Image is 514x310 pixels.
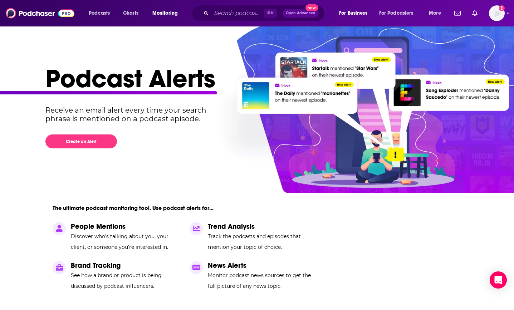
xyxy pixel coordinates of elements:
[451,7,464,19] a: Show notifications dropdown
[71,261,181,270] p: Brand Tracking
[45,106,220,123] p: Receive an email alert every time your search phrase is mentioned on a podcast episode.
[208,231,318,252] p: Track the podcasts and episodes that mention your topic of choice.
[208,222,318,231] p: Trend Analysis
[489,5,505,21] span: Logged in as anori
[71,270,181,291] p: See how a brand or product is being discussed by podcast influencers.
[84,8,119,19] button: open menu
[123,8,138,18] span: Charts
[283,9,319,18] button: Open AdvancedNew
[71,222,181,231] p: People Mentions
[375,8,424,19] button: open menu
[339,8,367,18] span: For Business
[334,8,376,19] button: open menu
[152,8,178,18] span: Monitoring
[208,261,318,270] p: News Alerts
[429,8,441,18] span: More
[286,11,315,15] span: Open Advanced
[118,8,143,19] a: Charts
[499,5,505,11] svg: Add a profile image
[208,270,318,291] p: Monitor podcast news sources to get the full picture of any news topic.
[211,8,264,19] input: Search podcasts, credits, & more...
[199,5,332,21] div: Search podcasts, credits, & more...
[469,7,480,19] a: Show notifications dropdown
[379,8,413,18] span: For Podcasters
[424,8,450,19] button: open menu
[147,8,187,19] button: open menu
[305,4,318,11] span: New
[6,6,74,20] img: Podchaser - Follow, Share and Rate Podcasts
[45,63,463,94] h1: Podcast Alerts
[45,134,117,148] button: Create an Alert
[490,271,507,289] div: Open Intercom Messenger
[89,8,110,18] span: Podcasts
[489,5,505,21] button: Show profile menu
[71,231,181,252] p: Discover who's talking about you, your client, or someone you're interested in.
[264,9,277,18] span: ⌘ K
[53,205,214,211] p: The ultimate podcast monitoring tool. Use podcast alerts for...
[489,5,505,21] img: User Profile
